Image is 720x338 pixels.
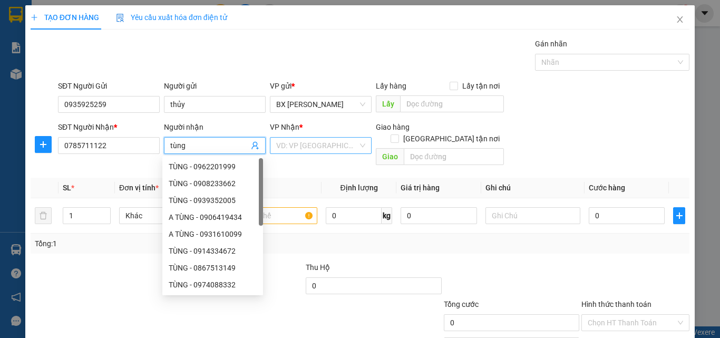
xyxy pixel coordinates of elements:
[169,228,257,240] div: A TÙNG - 0931610099
[162,158,263,175] div: TÙNG - 0962201999
[169,178,257,189] div: TÙNG - 0908233662
[35,140,51,149] span: plus
[35,238,279,249] div: Tổng: 1
[162,276,263,293] div: TÙNG - 0974088332
[164,80,266,92] div: Người gửi
[485,207,580,224] input: Ghi Chú
[401,207,476,224] input: 0
[665,5,695,35] button: Close
[58,121,160,133] div: SĐT Người Nhận
[169,161,257,172] div: TÙNG - 0962201999
[674,211,685,220] span: plus
[251,141,259,150] span: user-add
[399,133,504,144] span: [GEOGRAPHIC_DATA] tận nơi
[589,184,625,192] span: Cước hàng
[162,209,263,226] div: A TÙNG - 0906419434
[119,184,159,192] span: Đơn vị tính
[169,245,257,257] div: TÙNG - 0914334672
[162,243,263,259] div: TÙNG - 0914334672
[676,15,684,24] span: close
[116,13,227,22] span: Yêu cầu xuất hóa đơn điện tử
[162,259,263,276] div: TÙNG - 0867513149
[164,121,266,133] div: Người nhận
[376,95,400,112] span: Lấy
[376,148,404,165] span: Giao
[35,207,52,224] button: delete
[376,123,410,131] span: Giao hàng
[162,192,263,209] div: TÙNG - 0939352005
[581,300,651,308] label: Hình thức thanh toán
[169,211,257,223] div: A TÙNG - 0906419434
[58,80,160,92] div: SĐT Người Gửi
[306,263,330,272] span: Thu Hộ
[458,80,504,92] span: Lấy tận nơi
[116,14,124,22] img: icon
[535,40,567,48] label: Gán nhãn
[125,208,208,224] span: Khác
[63,184,71,192] span: SL
[169,195,257,206] div: TÙNG - 0939352005
[401,184,440,192] span: Giá trị hàng
[169,262,257,274] div: TÙNG - 0867513149
[376,82,406,90] span: Lấy hàng
[276,96,365,112] span: BX Phạm Văn Đồng
[400,95,504,112] input: Dọc đường
[444,300,479,308] span: Tổng cước
[270,123,299,131] span: VP Nhận
[673,207,685,224] button: plus
[481,178,585,198] th: Ghi chú
[382,207,392,224] span: kg
[31,14,38,21] span: plus
[35,136,52,153] button: plus
[270,80,372,92] div: VP gửi
[169,279,257,291] div: TÙNG - 0974088332
[162,175,263,192] div: TÙNG - 0908233662
[222,207,317,224] input: VD: Bàn, Ghế
[404,148,504,165] input: Dọc đường
[340,184,377,192] span: Định lượng
[162,226,263,243] div: A TÙNG - 0931610099
[31,13,99,22] span: TẠO ĐƠN HÀNG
